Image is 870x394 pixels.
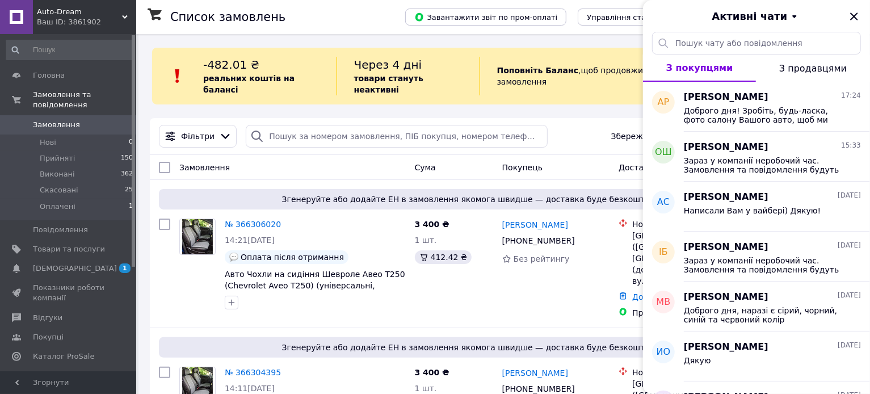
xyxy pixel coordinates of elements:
span: ІБ [659,246,668,259]
button: З продавцями [756,55,870,82]
span: Згенеруйте або додайте ЕН в замовлення якомога швидше — доставка буде безкоштовною для покупця [163,342,845,353]
img: :speech_balloon: [229,253,238,262]
span: 150 [121,153,133,164]
h1: Список замовлень [170,10,285,24]
span: АС [657,196,670,209]
span: 15:33 [841,141,861,150]
span: Зараз у компанії неробочий час. Замовлення та повідомлення будуть оброблені з 10:00 найближчого р... [684,256,845,274]
span: 14:21[DATE] [225,236,275,245]
span: Auto-Dream [37,7,122,17]
b: реальних коштів на балансі [203,74,295,94]
button: Активні чати [675,9,838,24]
button: МВ[PERSON_NAME][DATE]Доброго дня, наразі є сірий, чорний, синій та червоний колір [643,282,870,332]
span: Cума [415,163,436,172]
div: [GEOGRAPHIC_DATA] ([GEOGRAPHIC_DATA], [GEOGRAPHIC_DATA].), №2 (до 30 кг на одне місце): вул. Парк... [632,230,750,287]
span: 17:24 [841,91,861,100]
a: Авто Чохли на сидіння Шевроле Авео Т250 (Chevrolet Aveo T250) (універсальні, экокожа с перфорацией) [225,270,405,301]
span: АР [658,96,670,109]
div: Нова Пошта [632,219,750,230]
button: Управління статусами [578,9,683,26]
span: Покупець [502,163,543,172]
span: Товари та послуги [33,244,105,254]
span: Замовлення [33,120,80,130]
button: ОШ[PERSON_NAME]15:33Зараз у компанії неробочий час. Замовлення та повідомлення будуть оброблені з... [643,132,870,182]
span: Прийняті [40,153,75,164]
span: Головна [33,70,65,81]
a: Фото товару [179,219,216,255]
span: 1 [119,263,131,273]
span: 362 [121,169,133,179]
span: [DATE] [838,241,861,250]
span: [PERSON_NAME] [684,241,768,254]
a: № 366304395 [225,368,281,377]
div: 412.42 ₴ [415,250,472,264]
span: Замовлення [179,163,230,172]
button: АР[PERSON_NAME]17:24Доброго дня! Зробіть, будь-ласка, фото салону Вашого авто, щоб ми могли все з... [643,82,870,132]
span: МВ [657,296,671,309]
div: Ваш ID: 3861902 [37,17,136,27]
span: ИО [657,346,671,359]
b: товари стануть неактивні [354,74,423,94]
a: [PERSON_NAME] [502,367,568,379]
button: Закрити [847,10,861,23]
span: Нові [40,137,56,148]
span: Покупці [33,332,64,342]
span: [PERSON_NAME] [684,91,768,104]
b: Поповніть Баланс [497,66,579,75]
span: З покупцями [666,62,733,73]
button: ИО[PERSON_NAME][DATE]Дякую [643,332,870,382]
span: 3 400 ₴ [415,368,449,377]
span: Згенеруйте або додайте ЕН в замовлення якомога швидше — доставка буде безкоштовною для покупця [163,194,845,205]
button: АС[PERSON_NAME][DATE]Написали Вам у вайбері) Дякую! [643,182,870,232]
span: [DATE] [838,191,861,200]
span: Доставка та оплата [619,163,702,172]
button: Завантажити звіт по пром-оплаті [405,9,566,26]
div: [PHONE_NUMBER] [500,233,577,249]
a: Додати ЕН [632,292,677,301]
span: [PERSON_NAME] [684,341,768,354]
span: Активні чати [712,9,787,24]
span: Написали Вам у вайбері) Дякую! [684,206,821,215]
span: Доброго дня! Зробіть, будь-ласка, фото салону Вашого авто, щоб ми могли все звірити з нашими лека... [684,106,845,124]
span: [PERSON_NAME] [684,141,768,154]
img: :exclamation: [169,68,186,85]
span: 14:11[DATE] [225,384,275,393]
span: [DEMOGRAPHIC_DATA] [33,263,117,274]
input: Пошук [6,40,134,60]
span: З продавцями [779,63,847,74]
a: [PERSON_NAME] [502,219,568,230]
span: Завантажити звіт по пром-оплаті [414,12,557,22]
span: Замовлення та повідомлення [33,90,136,110]
span: [DATE] [838,291,861,300]
span: Скасовані [40,185,78,195]
span: Оплата після отримання [241,253,344,262]
span: Зараз у компанії неробочий час. Замовлення та повідомлення будуть оброблені з 10:00 найближчого р... [684,156,845,174]
div: , щоб продовжити отримувати замовлення [480,57,737,95]
span: Оплачені [40,202,75,212]
button: З покупцями [643,55,756,82]
span: 1 шт. [415,236,437,245]
span: 1 шт. [415,384,437,393]
span: Повідомлення [33,225,88,235]
span: 1 [129,202,133,212]
span: [PERSON_NAME] [684,291,768,304]
span: Каталог ProSale [33,351,94,362]
button: ІБ[PERSON_NAME][DATE]Зараз у компанії неробочий час. Замовлення та повідомлення будуть оброблені ... [643,232,870,282]
span: Відгуки [33,313,62,323]
span: [DATE] [838,341,861,350]
input: Пошук за номером замовлення, ПІБ покупця, номером телефону, Email, номером накладної [246,125,548,148]
span: 25 [125,185,133,195]
span: ОШ [655,146,672,159]
a: № 366306020 [225,220,281,229]
span: 0 [129,137,133,148]
div: Пром-оплата [632,307,750,318]
div: Нова Пошта [632,367,750,378]
span: Виконані [40,169,75,179]
img: Фото товару [182,219,212,254]
span: Фільтри [181,131,215,142]
span: 3 400 ₴ [415,220,449,229]
span: Доброго дня, наразі є сірий, чорний, синій та червоний колір [684,306,845,324]
span: Збережені фільтри: [611,131,694,142]
span: -482.01 ₴ [203,58,259,72]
